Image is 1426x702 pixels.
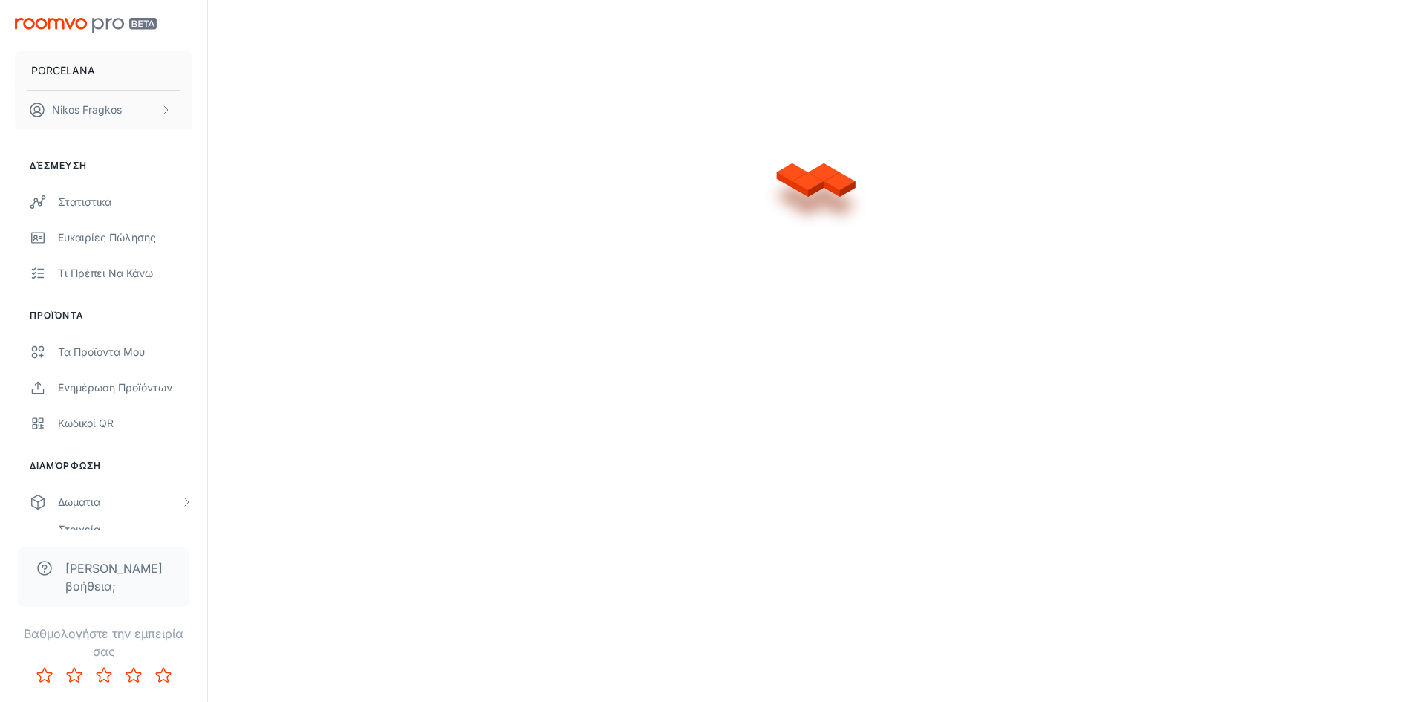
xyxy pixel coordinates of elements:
[58,344,192,360] div: Τα προϊόντα μου
[58,230,192,246] div: Ευκαιρίες πώλησης
[58,265,192,282] div: Τι πρέπει να κάνω
[31,62,95,79] p: PORCELANA
[15,18,157,33] img: Roomvo PRO Beta
[58,380,192,396] div: Ενημέρωση Προϊόντων
[58,194,192,210] div: Στατιστικά
[15,91,192,129] button: Nikos Fragkos
[52,102,122,118] p: Nikos Fragkos
[15,51,192,90] button: PORCELANA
